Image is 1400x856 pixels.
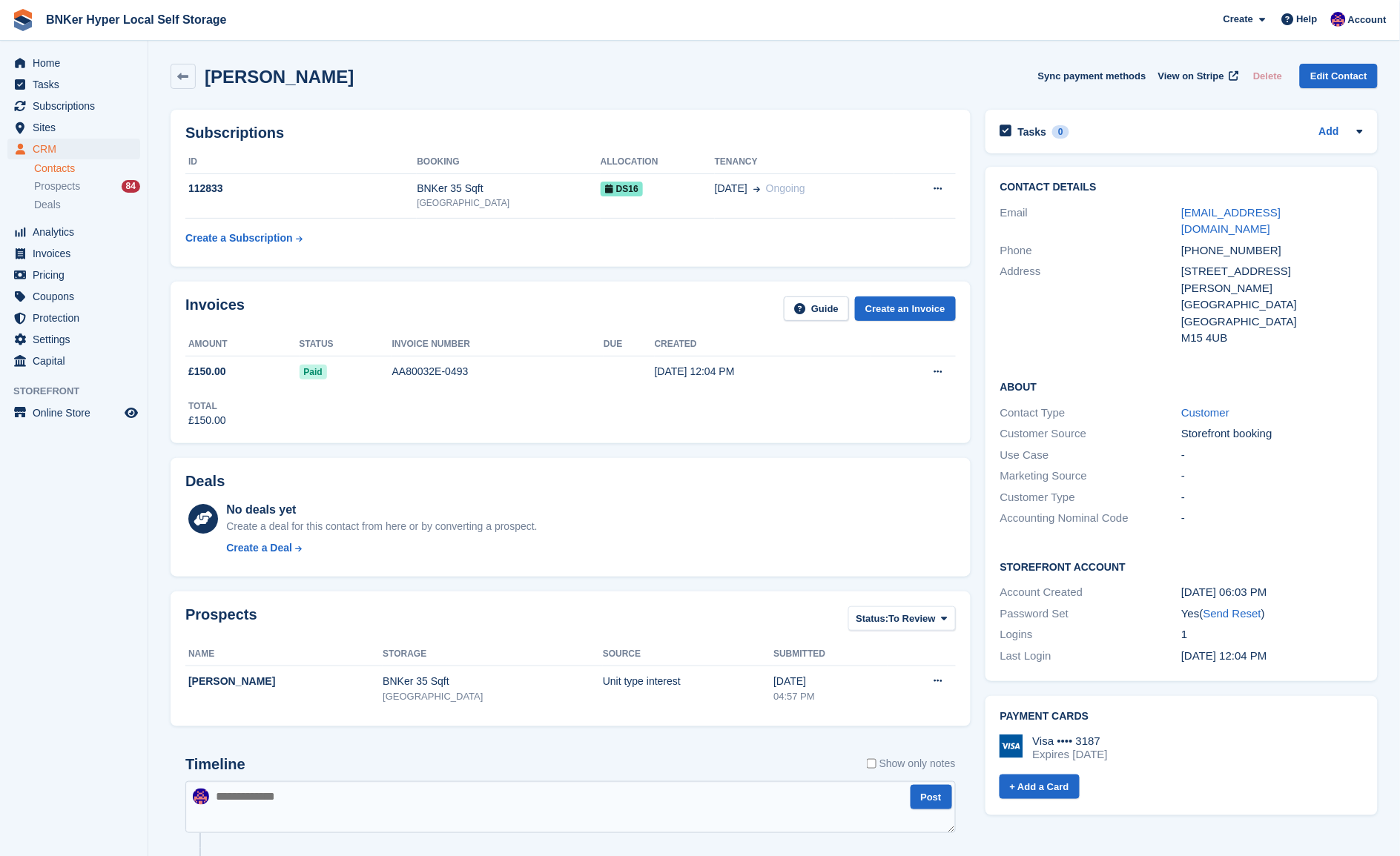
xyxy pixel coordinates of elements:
span: Pricing [33,265,122,285]
div: [DATE] [773,674,887,689]
span: Ongoing [766,182,805,194]
div: Create a Deal [226,540,292,556]
div: [PERSON_NAME] [188,674,383,689]
span: Sites [33,117,122,138]
span: Account [1348,13,1387,27]
div: [GEOGRAPHIC_DATA] [417,196,600,210]
div: Password Set [1000,605,1182,623]
label: Show only notes [867,756,956,772]
div: Last Login [1000,648,1182,665]
div: [PHONE_NUMBER] [1181,242,1363,259]
a: View on Stripe [1152,64,1242,88]
span: Settings [33,329,122,350]
div: 04:57 PM [773,689,887,704]
span: ( ) [1200,607,1265,620]
span: Deals [34,198,61,212]
a: menu [7,74,140,95]
div: [GEOGRAPHIC_DATA] [383,689,603,704]
th: Submitted [773,643,887,666]
span: [DATE] [715,181,747,196]
h2: Timeline [185,756,245,773]
th: Due [604,333,655,356]
div: M15 4UB [1181,330,1363,347]
div: Create a deal for this contact from here or by converting a prospect. [226,519,537,534]
span: £150.00 [188,364,226,379]
h2: Deals [185,473,225,490]
a: Customer [1181,406,1229,419]
div: Contact Type [1000,405,1182,422]
a: Prospects 84 [34,179,140,194]
div: Logins [1000,626,1182,643]
div: [DATE] 06:03 PM [1181,584,1363,601]
span: To Review [889,611,936,626]
img: David Fricker [1331,12,1346,27]
img: stora-icon-8386f47178a22dfd0bd8f6a31ec36ba5ce8667c1dd55bd0f319d3a0aa187defe.svg [12,9,34,31]
a: Edit Contact [1300,64,1378,88]
span: Create [1224,12,1253,27]
a: BNKer Hyper Local Self Storage [40,7,233,32]
button: Sync payment methods [1038,64,1146,88]
div: Total [188,399,226,413]
a: menu [7,402,140,423]
div: Storefront booking [1181,425,1363,442]
div: Email [1000,205,1182,238]
div: Use Case [1000,447,1182,464]
th: Allocation [601,150,715,174]
div: Customer Source [1000,425,1182,442]
div: Account Created [1000,584,1182,601]
div: Phone [1000,242,1182,259]
div: 0 [1052,125,1069,139]
a: + Add a Card [1000,774,1080,799]
a: Create a Deal [226,540,537,556]
h2: Contact Details [1000,182,1363,193]
th: Storage [383,643,603,666]
div: [DATE] 12:04 PM [655,364,871,379]
a: menu [7,308,140,328]
a: menu [7,351,140,371]
th: Amount [185,333,300,356]
div: Create a Subscription [185,230,293,246]
h2: Payment cards [1000,711,1363,723]
span: Prospects [34,179,80,193]
th: Invoice number [392,333,604,356]
div: BNKer 35 Sqft [417,181,600,196]
div: - [1181,447,1363,464]
h2: Storefront Account [1000,559,1363,574]
div: Customer Type [1000,489,1182,506]
div: £150.00 [188,413,226,428]
span: Home [33,53,122,73]
span: Paid [300,365,327,379]
img: David Fricker [193,789,209,805]
time: 2025-10-07 11:04:42 UTC [1181,649,1267,662]
a: Send Reset [1203,607,1261,620]
div: [GEOGRAPHIC_DATA] [1181,313,1363,331]
a: menu [7,265,140,285]
div: Visa •••• 3187 [1033,734,1108,748]
span: View on Stripe [1158,69,1224,84]
div: Address [1000,263,1182,347]
h2: Tasks [1018,125,1047,139]
div: - [1181,468,1363,485]
h2: Prospects [185,606,257,634]
div: Expires [DATE] [1033,748,1108,761]
span: DS16 [601,182,643,196]
a: menu [7,286,140,307]
div: Accounting Nominal Code [1000,510,1182,527]
div: - [1181,510,1363,527]
span: Storefront [13,384,148,399]
span: Online Store [33,402,122,423]
div: 1 [1181,626,1363,643]
div: - [1181,489,1363,506]
button: Delete [1247,64,1288,88]
div: [STREET_ADDRESS][PERSON_NAME] [1181,263,1363,296]
th: Status [300,333,392,356]
th: Name [185,643,383,666]
a: menu [7,53,140,73]
button: Post [911,785,952,809]
a: menu [7,139,140,159]
span: Subscriptions [33,96,122,116]
input: Show only notes [867,756,876,772]
h2: [PERSON_NAME] [205,67,354,87]
h2: Subscriptions [185,125,956,142]
span: Capital [33,351,122,371]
